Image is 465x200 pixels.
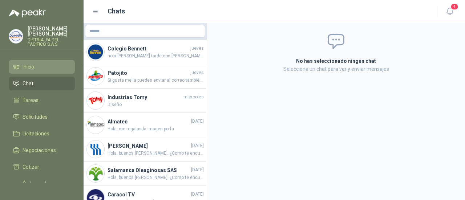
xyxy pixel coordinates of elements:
[108,126,204,132] span: Hola, me regalas la imagen porfa
[108,53,204,60] span: hola [PERSON_NAME] tarde con [PERSON_NAME]
[23,163,39,171] span: Cotizar
[108,77,204,84] span: Si gusta me la puedes enviar al correo también o a mi whatsapp
[84,137,207,162] a: Company Logo[PERSON_NAME][DATE]Hola, buenos [PERSON_NAME]. ¿Como te encunetras el dia [PERSON_NAM...
[108,118,190,126] h4: Almatec
[23,130,49,138] span: Licitaciones
[23,146,56,154] span: Negociaciones
[87,43,104,61] img: Company Logo
[108,6,125,16] h1: Chats
[87,140,104,158] img: Company Logo
[9,110,75,124] a: Solicitudes
[9,60,75,74] a: Inicio
[108,45,189,53] h4: Colegio Bennett
[191,142,204,149] span: [DATE]
[216,65,456,73] p: Selecciona un chat para ver y enviar mensajes
[191,118,204,125] span: [DATE]
[9,29,23,43] img: Company Logo
[216,57,456,65] h2: No has seleccionado ningún chat
[108,191,190,199] h4: Caracol TV
[9,9,46,17] img: Logo peakr
[190,69,204,76] span: jueves
[28,38,75,46] p: DISTRIALFA DEL PACIFICO S.A.S.
[450,3,458,10] span: 4
[23,79,33,87] span: Chat
[28,26,75,36] p: [PERSON_NAME] [PERSON_NAME]
[84,64,207,89] a: Company LogoPatojitojuevesSi gusta me la puedes enviar al correo también o a mi whatsapp
[9,177,75,199] a: Órdenes de Compra
[183,94,204,101] span: miércoles
[9,127,75,140] a: Licitaciones
[87,165,104,182] img: Company Logo
[23,96,39,104] span: Tareas
[9,77,75,90] a: Chat
[9,143,75,157] a: Negociaciones
[9,160,75,174] a: Cotizar
[191,191,204,198] span: [DATE]
[108,150,204,157] span: Hola, buenos [PERSON_NAME]. ¿Como te encunetras el dia [PERSON_NAME]? Mi nombre es [PERSON_NAME],...
[23,113,48,121] span: Solicitudes
[84,40,207,64] a: Company LogoColegio Bennettjueveshola [PERSON_NAME] tarde con [PERSON_NAME]
[108,142,190,150] h4: [PERSON_NAME]
[108,174,204,181] span: Hola, buenos [PERSON_NAME]. ¿Como te encunetras el dia [PERSON_NAME]? Mi nombre es [PERSON_NAME],...
[108,93,182,101] h4: Industrias Tomy
[23,63,34,71] span: Inicio
[84,89,207,113] a: Company LogoIndustrias TomymiércolesDiseño
[108,166,190,174] h4: Salamanca Oleaginosas SAS
[87,116,104,134] img: Company Logo
[84,162,207,186] a: Company LogoSalamanca Oleaginosas SAS[DATE]Hola, buenos [PERSON_NAME]. ¿Como te encunetras el dia...
[191,167,204,174] span: [DATE]
[190,45,204,52] span: jueves
[23,180,68,196] span: Órdenes de Compra
[84,113,207,137] a: Company LogoAlmatec[DATE]Hola, me regalas la imagen porfa
[443,5,456,18] button: 4
[87,68,104,85] img: Company Logo
[108,69,189,77] h4: Patojito
[108,101,204,108] span: Diseño
[9,93,75,107] a: Tareas
[87,92,104,109] img: Company Logo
